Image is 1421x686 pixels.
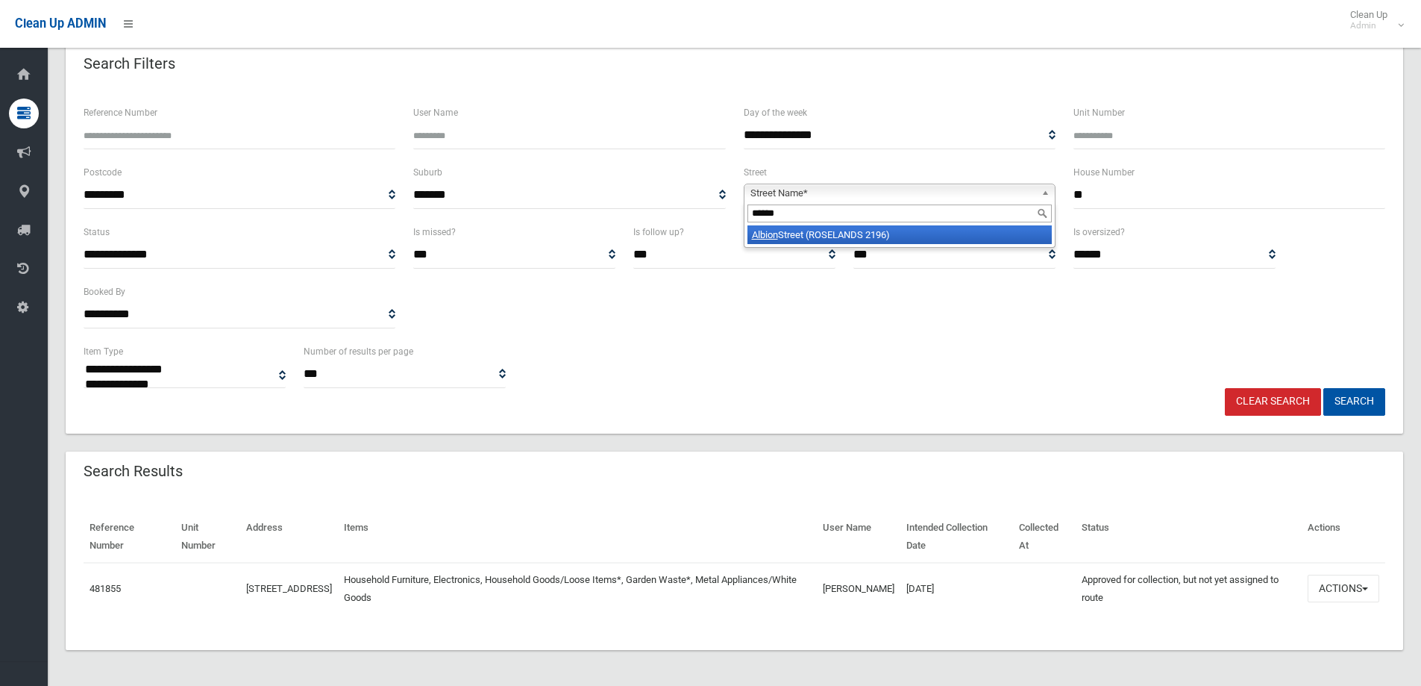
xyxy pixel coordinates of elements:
[1323,388,1385,416] button: Search
[817,563,900,614] td: [PERSON_NAME]
[84,343,123,360] label: Item Type
[84,284,125,300] label: Booked By
[304,343,413,360] label: Number of results per page
[1073,105,1125,121] label: Unit Number
[240,511,338,563] th: Address
[1076,563,1302,614] td: Approved for collection, but not yet assigned to route
[338,563,817,614] td: Household Furniture, Electronics, Household Goods/Loose Items*, Garden Waste*, Metal Appliances/W...
[1013,511,1076,563] th: Collected At
[413,164,442,181] label: Suburb
[413,224,456,240] label: Is missed?
[1225,388,1321,416] a: Clear Search
[1076,511,1302,563] th: Status
[246,583,332,594] a: [STREET_ADDRESS]
[66,457,201,486] header: Search Results
[752,229,778,240] em: Albion
[84,224,110,240] label: Status
[817,511,900,563] th: User Name
[744,105,807,121] label: Day of the week
[744,164,767,181] label: Street
[1302,511,1385,563] th: Actions
[175,511,240,563] th: Unit Number
[90,583,121,594] a: 481855
[747,225,1052,244] li: Street (ROSELANDS 2196)
[1073,164,1135,181] label: House Number
[1350,20,1387,31] small: Admin
[1308,575,1379,602] button: Actions
[84,105,157,121] label: Reference Number
[15,16,106,31] span: Clean Up ADMIN
[900,511,1013,563] th: Intended Collection Date
[338,511,817,563] th: Items
[84,164,122,181] label: Postcode
[1343,9,1402,31] span: Clean Up
[900,563,1013,614] td: [DATE]
[413,105,458,121] label: User Name
[66,49,193,78] header: Search Filters
[633,224,684,240] label: Is follow up?
[1073,224,1125,240] label: Is oversized?
[750,184,1035,202] span: Street Name*
[84,511,175,563] th: Reference Number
